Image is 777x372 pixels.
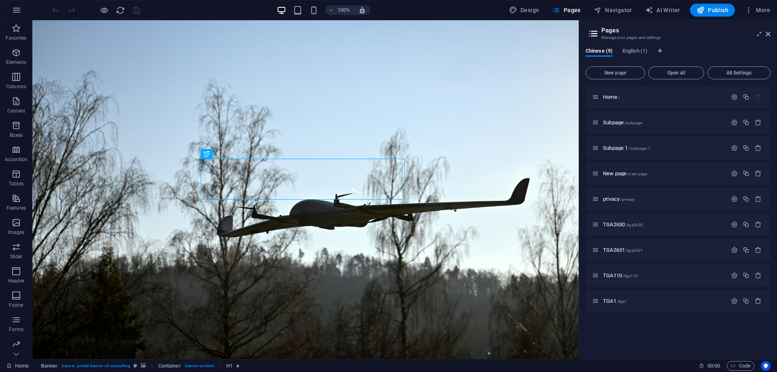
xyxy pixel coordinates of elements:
div: Duplicate [743,119,749,126]
button: Click here to leave preview mode and continue editing [99,5,109,15]
span: /tga2630 [626,223,643,227]
div: Remove [755,170,762,177]
p: Boxes [10,132,23,138]
button: Pages [549,4,584,17]
button: 100% [325,5,354,15]
span: . banner-content [184,361,214,371]
p: Columns [6,83,26,90]
span: Pages [552,6,580,14]
span: Click to select. Double-click to edit [41,361,58,371]
button: All Settings [707,66,771,79]
i: Element contains an animation [236,363,240,368]
i: On resize automatically adjust zoom level to fit chosen device. [359,6,366,14]
i: This element is a customizable preset [134,363,137,368]
p: Slider [10,253,23,260]
div: Settings [731,196,738,202]
div: Settings [731,94,738,100]
span: Click to open page [603,196,635,202]
span: Click to open page [603,221,643,227]
button: Usercentrics [761,361,771,371]
nav: breadcrumb [41,361,240,371]
div: Home/ [601,94,727,100]
span: AI Writer [645,6,680,14]
div: TGA1/tga1 [601,298,727,304]
div: TGA2631/tga2631 [601,247,727,253]
span: 00 00 [707,361,720,371]
p: Elements [6,59,27,66]
button: Design [506,4,543,17]
p: Header [8,278,24,284]
p: Footer [9,302,23,308]
div: Settings [731,272,738,279]
div: Settings [731,145,738,151]
div: Duplicate [743,170,749,177]
span: English (1) [622,46,647,57]
i: This element contains a background [141,363,146,368]
h6: 100% [338,5,350,15]
span: Code [730,361,751,371]
span: More [745,6,770,14]
span: /tga2631 [626,248,643,253]
div: Subpage/subpage [601,120,727,125]
span: Click to select. Double-click to edit [158,361,181,371]
span: /tga1 [617,299,627,304]
div: Language Tabs [586,48,771,63]
div: New page/new-page [601,171,727,176]
span: /privacy [620,197,635,202]
span: Click to open page [603,119,642,125]
p: Features [6,205,26,211]
span: Click to open page [603,298,627,304]
h2: Pages [601,27,771,34]
span: : [713,363,714,369]
div: privacy/privacy [601,196,727,202]
h6: Session time [699,361,720,371]
span: /new-page [627,172,647,176]
span: New page [589,70,641,75]
span: / [618,95,620,100]
button: reload [115,5,125,15]
span: /subpage-1 [628,146,650,151]
span: Navigator [594,6,632,14]
div: Settings [731,170,738,177]
div: Remove [755,196,762,202]
div: Duplicate [743,247,749,253]
span: All Settings [711,70,767,75]
span: Design [509,6,539,14]
button: Publish [690,4,735,17]
p: Forms [9,326,23,333]
div: Settings [731,119,738,126]
span: Click to open page [603,94,620,100]
p: Tables [9,181,23,187]
div: Design (Ctrl+Alt+Y) [506,4,543,17]
div: Duplicate [743,196,749,202]
span: Click to select. Double-click to edit [226,361,233,371]
div: Remove [755,247,762,253]
button: AI Writer [642,4,684,17]
span: . banner .preset-banner-v3-consulting [61,361,130,371]
button: Navigator [590,4,635,17]
span: Click to open page [603,170,647,176]
div: Settings [731,298,738,304]
p: Images [8,229,25,236]
span: Chinese (9) [586,46,613,57]
div: TGA110/tga110 [601,273,727,278]
div: Remove [755,221,762,228]
div: The startpage cannot be deleted [755,94,762,100]
p: Content [7,108,25,114]
span: Publish [696,6,728,14]
div: Settings [731,247,738,253]
div: Duplicate [743,221,749,228]
span: Click to open page [603,272,638,278]
span: Open all [652,70,701,75]
span: Click to open page [603,247,643,253]
button: New page [586,66,645,79]
div: Duplicate [743,94,749,100]
span: /tga110 [623,274,638,278]
i: Reload page [116,6,125,15]
div: TGA2630/tga2630 [601,222,727,227]
div: Subpage 1/subpage-1 [601,145,727,151]
button: Open all [648,66,704,79]
div: Remove [755,145,762,151]
span: /subpage [624,121,642,125]
div: Duplicate [743,272,749,279]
